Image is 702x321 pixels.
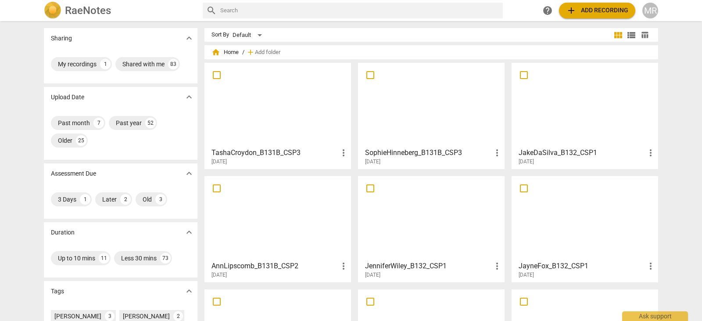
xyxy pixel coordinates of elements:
[519,158,534,166] span: [DATE]
[208,66,348,165] a: TashaCroydon_B131B_CSP3[DATE]
[58,60,97,69] div: My recordings
[51,34,72,43] p: Sharing
[116,119,142,127] div: Past year
[211,48,220,57] span: home
[58,119,90,127] div: Past month
[99,253,109,263] div: 11
[44,2,61,19] img: Logo
[206,5,217,16] span: search
[122,60,165,69] div: Shared with me
[645,148,656,158] span: more_vert
[233,28,265,42] div: Default
[183,285,196,298] button: Show more
[143,195,152,204] div: Old
[519,148,645,158] h3: JakeDaSilva_B132_CSP1
[183,167,196,180] button: Show more
[51,228,75,237] p: Duration
[365,261,492,271] h3: JenniferWiley_B132_CSP1
[365,271,380,279] span: [DATE]
[211,148,338,158] h3: TashaCroydon_B131B_CSP3
[51,93,84,102] p: Upload Date
[542,5,553,16] span: help
[641,31,649,39] span: table_chart
[120,194,131,205] div: 2
[361,66,501,165] a: SophieHinneberg_B131B_CSP3[DATE]
[519,261,645,271] h3: JayneFox_B132_CSP1
[184,286,194,296] span: expand_more
[184,92,194,102] span: expand_more
[365,158,380,166] span: [DATE]
[183,32,196,45] button: Show more
[208,179,348,278] a: AnnLipscomb_B131B_CSP2[DATE]
[93,118,104,128] div: 7
[183,90,196,104] button: Show more
[168,59,179,69] div: 83
[183,226,196,239] button: Show more
[51,169,96,178] p: Assessment Due
[173,311,183,321] div: 2
[44,2,196,19] a: LogoRaeNotes
[622,311,688,321] div: Ask support
[515,66,655,165] a: JakeDaSilva_B132_CSP1[DATE]
[211,261,338,271] h3: AnnLipscomb_B131B_CSP2
[613,30,623,40] span: view_module
[338,261,349,271] span: more_vert
[184,168,194,179] span: expand_more
[160,253,171,263] div: 73
[184,33,194,43] span: expand_more
[155,194,166,205] div: 3
[51,287,64,296] p: Tags
[211,271,227,279] span: [DATE]
[58,136,72,145] div: Older
[80,194,90,205] div: 1
[58,195,76,204] div: 3 Days
[100,59,111,69] div: 1
[612,29,625,42] button: Tile view
[519,271,534,279] span: [DATE]
[211,48,239,57] span: Home
[492,148,502,158] span: more_vert
[255,49,280,56] span: Add folder
[65,4,111,17] h2: RaeNotes
[121,254,157,263] div: Less 30 mins
[76,135,86,146] div: 25
[566,5,577,16] span: add
[54,312,101,321] div: [PERSON_NAME]
[566,5,628,16] span: Add recording
[492,261,502,271] span: more_vert
[102,195,117,204] div: Later
[220,4,499,18] input: Search
[625,29,638,42] button: List view
[58,254,95,263] div: Up to 10 mins
[105,311,115,321] div: 3
[515,179,655,278] a: JayneFox_B132_CSP1[DATE]
[211,158,227,166] span: [DATE]
[626,30,637,40] span: view_list
[338,148,349,158] span: more_vert
[242,49,244,56] span: /
[638,29,651,42] button: Table view
[145,118,156,128] div: 52
[365,148,492,158] h3: SophieHinneberg_B131B_CSP3
[123,312,170,321] div: [PERSON_NAME]
[211,32,229,38] div: Sort By
[246,48,255,57] span: add
[645,261,656,271] span: more_vert
[642,3,658,18] button: MR
[184,227,194,238] span: expand_more
[540,3,555,18] a: Help
[559,3,635,18] button: Upload
[361,179,501,278] a: JenniferWiley_B132_CSP1[DATE]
